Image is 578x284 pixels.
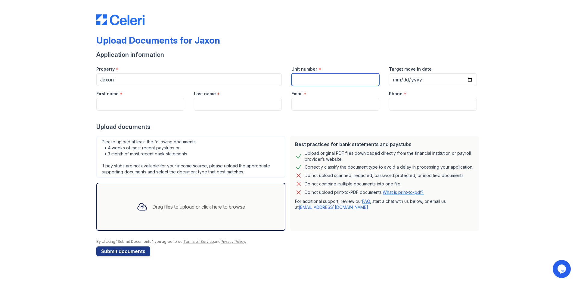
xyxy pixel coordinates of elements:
[553,260,572,278] iframe: chat widget
[96,136,285,178] div: Please upload at least the following documents: • 4 weeks of most recent paystubs or • 3 month of...
[96,239,482,244] div: By clicking "Submit Documents," you agree to our and
[183,239,214,244] a: Terms of Service
[383,190,424,195] a: What is print-to-pdf?
[295,198,474,210] p: For additional support, review our , start a chat with us below, or email us at
[96,14,144,25] img: CE_Logo_Blue-a8612792a0a2168367f1c8372b55b34899dd931a85d93a1a3d3e32e68fde9ad4.png
[389,91,402,97] label: Phone
[362,199,370,204] a: FAQ
[96,91,119,97] label: First name
[299,205,368,210] a: [EMAIL_ADDRESS][DOMAIN_NAME]
[221,239,246,244] a: Privacy Policy.
[291,66,317,72] label: Unit number
[389,66,432,72] label: Target move in date
[305,163,473,171] div: Correctly classify the document type to avoid a delay in processing your application.
[96,66,115,72] label: Property
[96,50,482,59] div: Application information
[96,123,482,131] div: Upload documents
[305,150,474,162] div: Upload original PDF files downloaded directly from the financial institution or payroll provider’...
[291,91,303,97] label: Email
[305,180,401,188] div: Do not combine multiple documents into one file.
[194,91,216,97] label: Last name
[152,203,245,210] div: Drag files to upload or click here to browse
[295,141,474,148] div: Best practices for bank statements and paystubs
[305,189,424,195] p: Do not upload print-to-PDF documents.
[96,35,220,46] div: Upload Documents for Jaxon
[305,172,465,179] div: Do not upload scanned, redacted, password protected, or modified documents.
[96,246,150,256] button: Submit documents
